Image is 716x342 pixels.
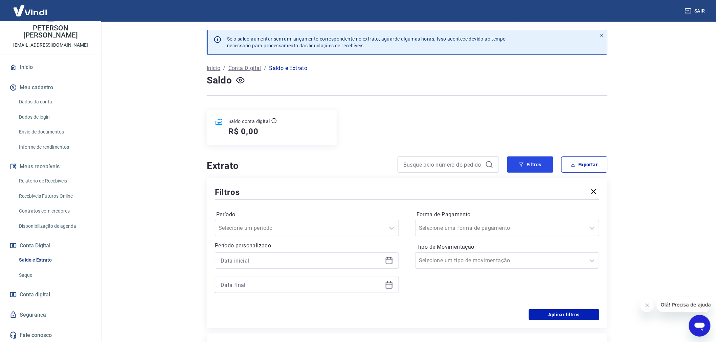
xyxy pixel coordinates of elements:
iframe: Fechar mensagem [641,299,654,312]
a: Dados da conta [16,95,93,109]
p: Saldo conta digital [228,118,270,125]
a: Segurança [8,308,93,322]
p: / [264,64,266,72]
p: PETERSON [PERSON_NAME] [5,25,96,39]
p: / [223,64,225,72]
p: Período personalizado [215,242,399,250]
p: Saldo e Extrato [269,64,307,72]
input: Busque pelo número do pedido [403,160,483,170]
h5: Filtros [215,187,240,198]
iframe: Mensagem da empresa [657,297,711,312]
p: Se o saldo aumentar sem um lançamento correspondente no extrato, aguarde algumas horas. Isso acon... [227,35,506,49]
a: Recebíveis Futuros Online [16,189,93,203]
a: Relatório de Recebíveis [16,174,93,188]
button: Aplicar filtros [529,309,599,320]
span: Olá! Precisa de ajuda? [4,5,57,10]
img: Vindi [8,0,52,21]
span: Conta digital [20,290,50,299]
a: Informe de rendimentos [16,140,93,154]
h4: Extrato [207,159,389,173]
button: Meus recebíveis [8,159,93,174]
button: Meu cadastro [8,80,93,95]
a: Dados de login [16,110,93,124]
button: Sair [684,5,708,17]
h5: R$ 0,00 [228,126,259,137]
iframe: Botão para abrir a janela de mensagens [689,315,711,337]
label: Tipo de Movimentação [417,243,598,251]
a: Envio de documentos [16,125,93,139]
a: Contratos com credores [16,204,93,218]
a: Saque [16,268,93,282]
p: [EMAIL_ADDRESS][DOMAIN_NAME] [13,42,88,49]
a: Disponibilização de agenda [16,219,93,233]
button: Exportar [561,156,607,173]
a: Início [8,60,93,75]
button: Conta Digital [8,238,93,253]
a: Início [207,64,220,72]
input: Data final [221,280,382,290]
a: Conta Digital [228,64,261,72]
h4: Saldo [207,74,232,87]
input: Data inicial [221,255,382,266]
a: Saldo e Extrato [16,253,93,267]
a: Conta digital [8,287,93,302]
button: Filtros [507,156,553,173]
label: Período [216,211,398,219]
label: Forma de Pagamento [417,211,598,219]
